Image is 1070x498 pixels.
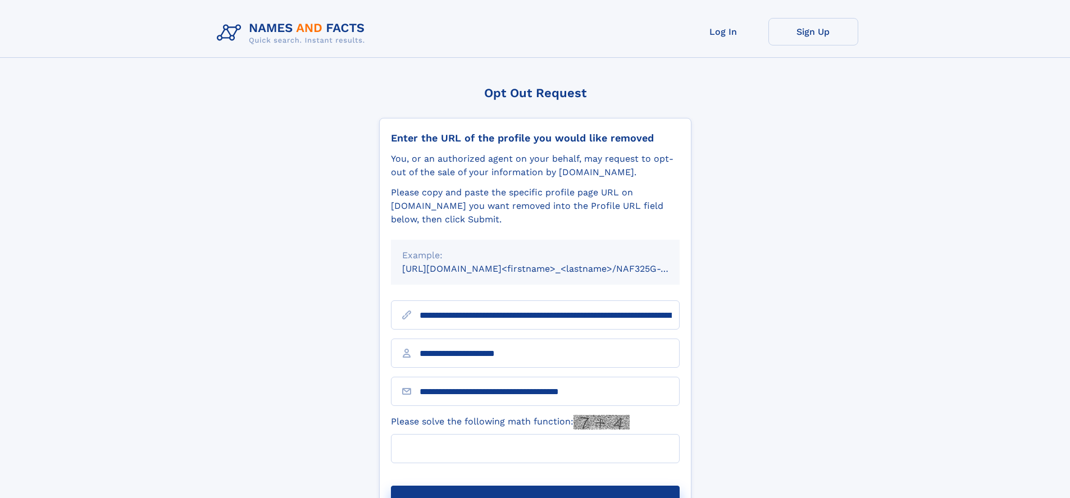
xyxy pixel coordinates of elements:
div: You, or an authorized agent on your behalf, may request to opt-out of the sale of your informatio... [391,152,680,179]
div: Enter the URL of the profile you would like removed [391,132,680,144]
div: Opt Out Request [379,86,691,100]
label: Please solve the following math function: [391,415,630,430]
img: Logo Names and Facts [212,18,374,48]
a: Log In [679,18,768,45]
a: Sign Up [768,18,858,45]
div: Example: [402,249,668,262]
div: Please copy and paste the specific profile page URL on [DOMAIN_NAME] you want removed into the Pr... [391,186,680,226]
small: [URL][DOMAIN_NAME]<firstname>_<lastname>/NAF325G-xxxxxxxx [402,263,701,274]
